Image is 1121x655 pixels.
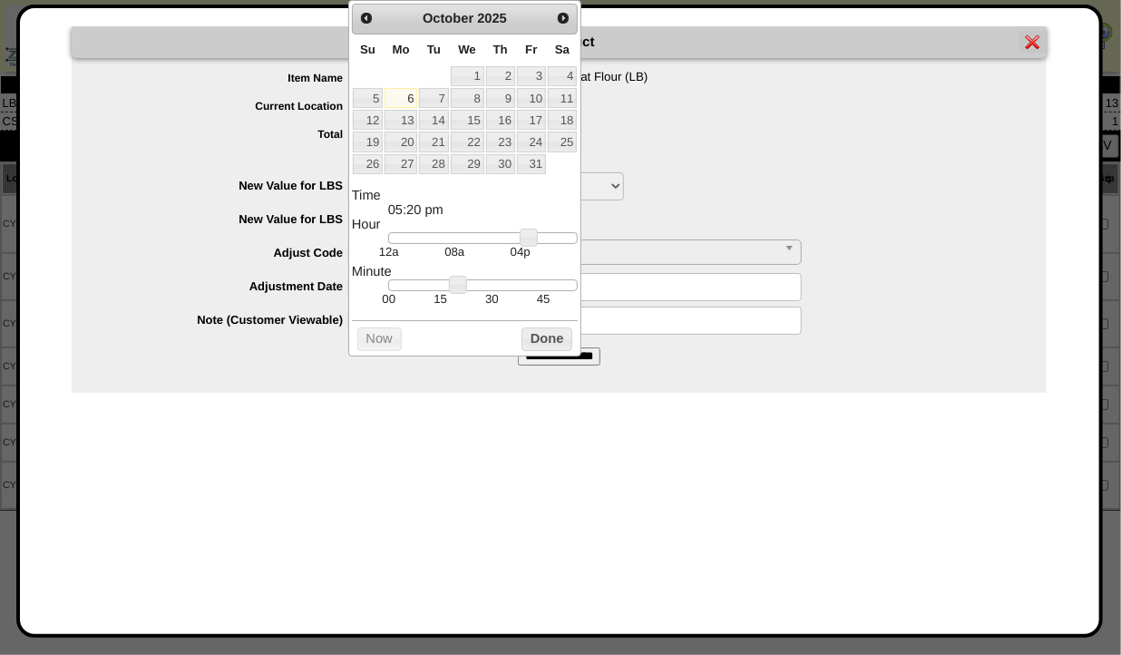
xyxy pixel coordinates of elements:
a: 25 [548,132,577,152]
td: 00 [363,291,414,307]
label: Adjustment Date [108,279,348,293]
a: 17 [517,110,546,130]
label: New Value for LBS [108,212,348,226]
a: 4 [548,66,577,86]
a: 14 [419,110,448,130]
a: 10 [517,88,546,108]
a: 20 [385,132,417,152]
td: 30 [466,291,518,307]
a: 27 [385,154,417,174]
label: Adjust Code [108,246,348,259]
a: 13 [385,110,417,130]
span: 2025 [477,12,507,26]
a: 3 [517,66,546,86]
dt: Minute [352,265,578,279]
label: Note (Customer Viewable) [108,313,348,327]
div: Adjust Product [72,26,1047,58]
span: Saturday [555,43,570,56]
a: 8 [451,88,484,108]
div: 86.245 LBS / 86.245 LBS [108,126,1047,154]
a: 1 [451,66,484,86]
a: 11 [548,88,577,108]
td: 45 [518,291,570,307]
label: Current Location [108,100,361,112]
td: 04p [488,244,553,259]
a: 15 [451,110,484,130]
span: Monday [393,43,410,56]
dd: 05:20 pm [388,203,578,218]
a: 7 [419,88,448,108]
td: 08a [422,244,487,259]
div: 04-01675 PE - OG Gluten Free Buckwheat Flour (LB) [108,70,1047,98]
a: Prev [355,6,378,30]
a: 24 [517,132,546,152]
a: 21 [419,132,448,152]
dt: Time [352,189,578,203]
label: Total [108,128,361,141]
span: Tuesday [427,43,441,56]
td: 12a [356,244,422,259]
span: Next [556,11,570,25]
a: 5 [353,88,383,108]
a: 28 [419,154,448,174]
a: 9 [486,88,515,108]
span: October [423,12,473,26]
dt: Hour [352,218,578,232]
a: 30 [486,154,515,174]
span: Wednesday [458,43,476,56]
button: Now [357,327,402,350]
a: 18 [548,110,577,130]
a: 19 [353,132,383,152]
a: 2 [486,66,515,86]
label: New Value for LBS [108,179,348,192]
a: Next [551,6,575,30]
span: Prev [359,11,374,25]
a: 31 [517,154,546,174]
img: error.gif [1026,34,1040,49]
span: Sunday [360,43,375,56]
a: 12 [353,110,383,130]
div: CYCLECOUNT [108,98,1047,126]
a: 26 [353,154,383,174]
td: 15 [414,291,466,307]
a: 23 [486,132,515,152]
span: Friday [525,43,537,56]
a: 6 [385,88,417,108]
button: Done [522,327,572,350]
a: 16 [486,110,515,130]
span: Thursday [493,43,508,56]
label: Item Name [108,72,361,84]
a: 29 [451,154,484,174]
a: 22 [451,132,484,152]
div: 0.000000 LBS [108,206,1047,234]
